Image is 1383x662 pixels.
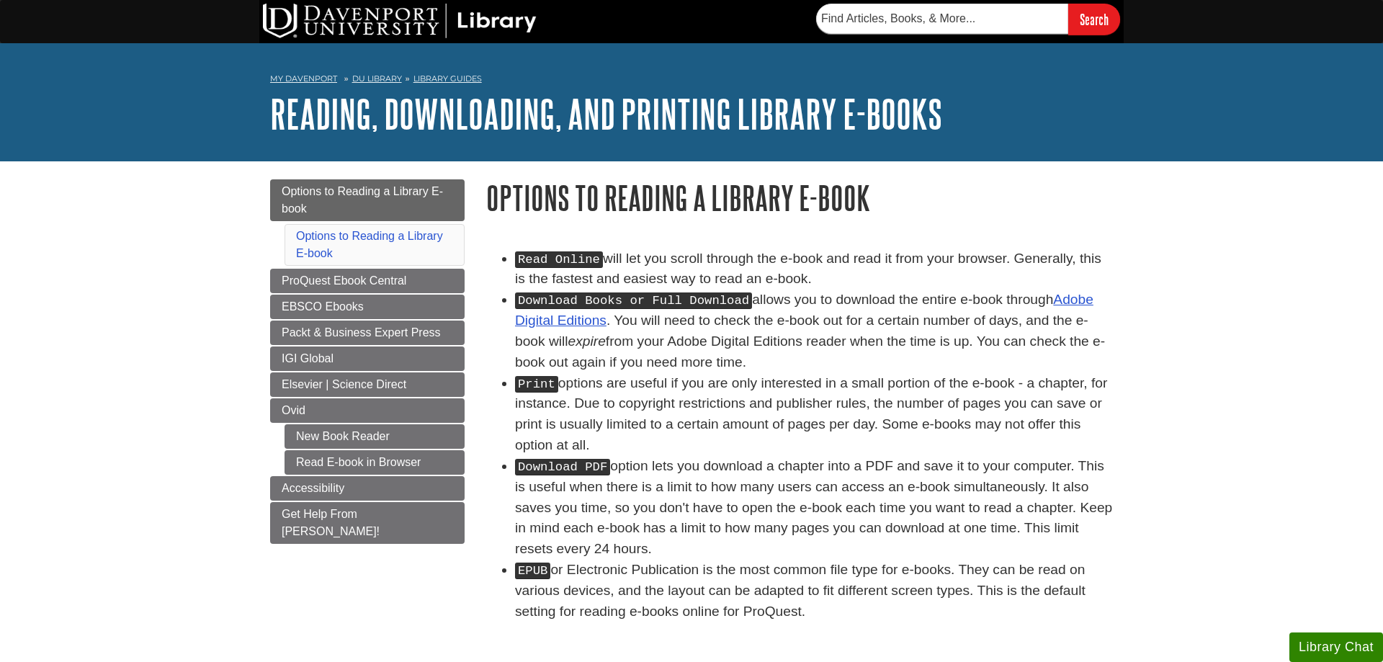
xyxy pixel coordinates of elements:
a: Reading, Downloading, and Printing Library E-books [270,91,942,136]
a: Packt & Business Expert Press [270,321,465,345]
input: Search [1068,4,1120,35]
span: Options to Reading a Library E-book [282,185,443,215]
a: Options to Reading a Library E-book [296,230,443,259]
kbd: Print [515,376,558,393]
form: Searches DU Library's articles, books, and more [816,4,1120,35]
h1: Options to Reading a Library E-book [486,179,1113,216]
nav: breadcrumb [270,69,1113,92]
li: options are useful if you are only interested in a small portion of the e-book - a chapter, for i... [515,373,1113,456]
a: DU Library [352,73,402,84]
li: will let you scroll through the e-book and read it from your browser. Generally, this is the fast... [515,249,1113,290]
a: Options to Reading a Library E-book [270,179,465,221]
li: allows you to download the entire e-book through . You will need to check the e-book out for a ce... [515,290,1113,372]
kbd: Read Online [515,251,603,268]
span: IGI Global [282,352,334,364]
li: or Electronic Publication is the most common file type for e-books. They can be read on various d... [515,560,1113,622]
span: Packt & Business Expert Press [282,326,441,339]
a: Elsevier | Science Direct [270,372,465,397]
span: ProQuest Ebook Central [282,274,406,287]
span: Elsevier | Science Direct [282,378,406,390]
a: My Davenport [270,73,337,85]
kbd: Download PDF [515,459,610,475]
kbd: EPUB [515,563,550,579]
span: Ovid [282,404,305,416]
a: Get Help From [PERSON_NAME]! [270,502,465,544]
a: Read E-book in Browser [285,450,465,475]
a: IGI Global [270,346,465,371]
button: Library Chat [1289,632,1383,662]
a: EBSCO Ebooks [270,295,465,319]
a: New Book Reader [285,424,465,449]
img: DU Library [263,4,537,38]
em: expire [568,334,606,349]
span: EBSCO Ebooks [282,300,364,313]
kbd: Download Books or Full Download [515,292,752,309]
span: Accessibility [282,482,344,494]
a: Ovid [270,398,465,423]
li: option lets you download a chapter into a PDF and save it to your computer. This is useful when t... [515,456,1113,560]
div: Guide Page Menu [270,179,465,544]
input: Find Articles, Books, & More... [816,4,1068,34]
a: Library Guides [413,73,482,84]
span: Get Help From [PERSON_NAME]! [282,508,380,537]
a: ProQuest Ebook Central [270,269,465,293]
a: Accessibility [270,476,465,501]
